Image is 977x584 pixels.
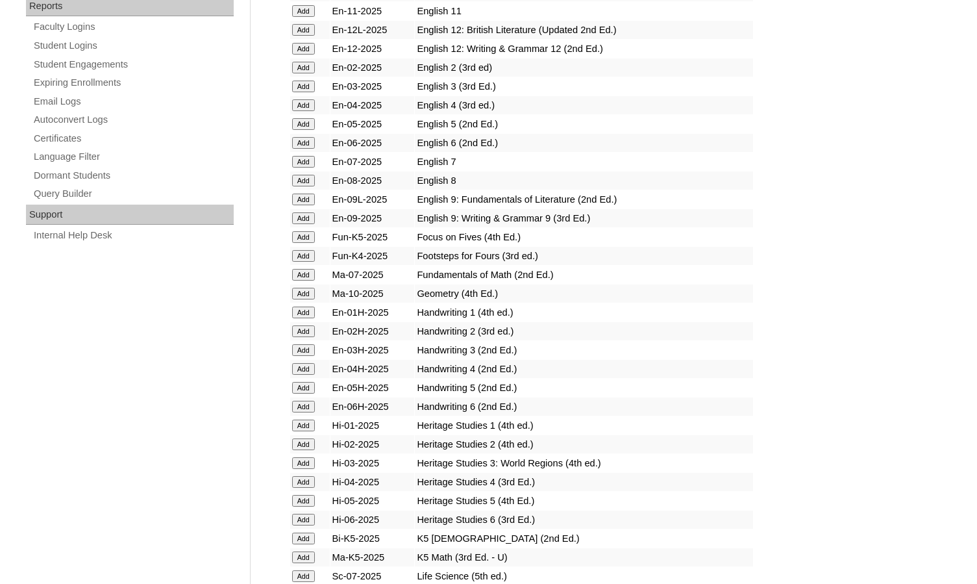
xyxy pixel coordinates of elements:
td: English 8 [415,171,752,190]
input: Add [292,476,315,488]
a: Email Logs [32,94,234,110]
td: En-12L-2025 [330,21,415,39]
td: Handwriting 2 (3rd ed.) [415,322,752,340]
td: Heritage Studies 2 (4th ed.) [415,435,752,453]
input: Add [292,457,315,469]
td: En-06H-2025 [330,398,415,416]
input: Add [292,401,315,413]
td: En-09-2025 [330,209,415,227]
a: Certificates [32,131,234,147]
input: Add [292,514,315,526]
input: Add [292,288,315,299]
input: Add [292,438,315,450]
td: Footsteps for Fours (3rd ed.) [415,247,752,265]
input: Add [292,194,315,205]
td: English 9: Fundamentals of Literature (2nd Ed.) [415,190,752,209]
input: Add [292,137,315,149]
td: K5 Math (3rd Ed. - U) [415,548,752,566]
td: Ma-10-2025 [330,285,415,303]
input: Add [292,250,315,262]
div: Support [26,205,234,225]
td: En-05-2025 [330,115,415,133]
td: English 9: Writing & Grammar 9 (3rd Ed.) [415,209,752,227]
td: En-12-2025 [330,40,415,58]
td: Fun-K5-2025 [330,228,415,246]
td: Ma-K5-2025 [330,548,415,566]
input: Add [292,325,315,337]
input: Add [292,420,315,431]
td: English 6 (2nd Ed.) [415,134,752,152]
td: Hi-02-2025 [330,435,415,453]
a: Dormant Students [32,168,234,184]
td: Bi-K5-2025 [330,529,415,548]
td: English 3 (3rd Ed.) [415,77,752,95]
td: English 11 [415,2,752,20]
input: Add [292,175,315,186]
td: K5 [DEMOGRAPHIC_DATA] (2nd Ed.) [415,529,752,548]
td: Ma-07-2025 [330,266,415,284]
td: Handwriting 3 (2nd Ed.) [415,341,752,359]
a: Language Filter [32,149,234,165]
td: Focus on Fives (4th Ed.) [415,228,752,246]
a: Student Logins [32,38,234,54]
td: En-04H-2025 [330,360,415,378]
a: Internal Help Desk [32,227,234,244]
input: Add [292,62,315,73]
input: Add [292,269,315,281]
a: Faculty Logins [32,19,234,35]
input: Add [292,495,315,507]
td: Heritage Studies 1 (4th ed.) [415,416,752,435]
td: Handwriting 4 (2nd Ed.) [415,360,752,378]
td: En-01H-2025 [330,303,415,322]
td: Heritage Studies 3: World Regions (4th ed.) [415,454,752,472]
a: Expiring Enrollments [32,75,234,91]
input: Add [292,363,315,375]
input: Add [292,156,315,168]
td: English 2 (3rd ed) [415,58,752,77]
td: Handwriting 1 (4th ed.) [415,303,752,322]
td: Hi-01-2025 [330,416,415,435]
a: Student Engagements [32,57,234,73]
td: En-09L-2025 [330,190,415,209]
td: Hi-06-2025 [330,511,415,529]
input: Add [292,5,315,17]
input: Add [292,212,315,224]
td: Handwriting 6 (2nd Ed.) [415,398,752,416]
td: Handwriting 5 (2nd Ed.) [415,379,752,397]
td: Heritage Studies 5 (4th Ed.) [415,492,752,510]
td: English 7 [415,153,752,171]
input: Add [292,533,315,544]
input: Add [292,81,315,92]
td: English 4 (3rd ed.) [415,96,752,114]
td: En-08-2025 [330,171,415,190]
input: Add [292,344,315,356]
td: English 12: Writing & Grammar 12 (2nd Ed.) [415,40,752,58]
td: En-02-2025 [330,58,415,77]
td: En-06-2025 [330,134,415,152]
td: Heritage Studies 4 (3rd Ed.) [415,473,752,491]
td: Fundamentals of Math (2nd Ed.) [415,266,752,284]
input: Add [292,118,315,130]
a: Query Builder [32,186,234,202]
td: En-05H-2025 [330,379,415,397]
input: Add [292,24,315,36]
td: Geometry (4th Ed.) [415,285,752,303]
td: Fun-K4-2025 [330,247,415,265]
input: Add [292,43,315,55]
a: Autoconvert Logs [32,112,234,128]
td: English 5 (2nd Ed.) [415,115,752,133]
td: En-04-2025 [330,96,415,114]
td: En-07-2025 [330,153,415,171]
input: Add [292,307,315,318]
td: En-02H-2025 [330,322,415,340]
input: Add [292,231,315,243]
td: Hi-05-2025 [330,492,415,510]
td: English 12: British Literature (Updated 2nd Ed.) [415,21,752,39]
input: Add [292,570,315,582]
td: Hi-04-2025 [330,473,415,491]
input: Add [292,552,315,563]
td: Hi-03-2025 [330,454,415,472]
td: En-03H-2025 [330,341,415,359]
td: Heritage Studies 6 (3rd Ed.) [415,511,752,529]
td: En-03-2025 [330,77,415,95]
